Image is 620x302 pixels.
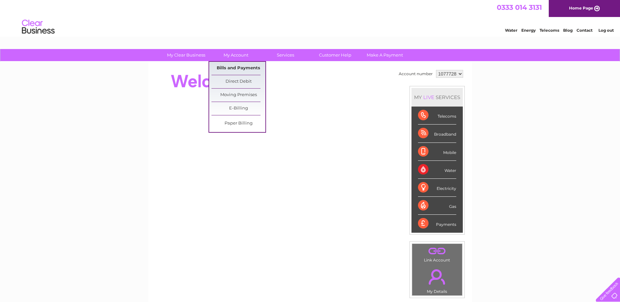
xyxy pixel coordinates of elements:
[358,49,412,61] a: Make A Payment
[598,28,614,33] a: Log out
[418,107,456,125] div: Telecoms
[211,75,265,88] a: Direct Debit
[397,68,434,79] td: Account number
[418,179,456,197] div: Electricity
[418,161,456,179] div: Water
[577,28,593,33] a: Contact
[412,243,462,264] td: Link Account
[563,28,573,33] a: Blog
[497,3,542,11] a: 0333 014 3131
[211,62,265,75] a: Bills and Payments
[211,89,265,102] a: Moving Premises
[418,143,456,161] div: Mobile
[412,264,462,296] td: My Details
[209,49,263,61] a: My Account
[414,245,461,257] a: .
[156,4,465,32] div: Clear Business is a trading name of Verastar Limited (registered in [GEOGRAPHIC_DATA] No. 3667643...
[540,28,559,33] a: Telecoms
[418,125,456,143] div: Broadband
[308,49,362,61] a: Customer Help
[521,28,536,33] a: Energy
[211,117,265,130] a: Paper Billing
[211,102,265,115] a: E-Billing
[418,197,456,215] div: Gas
[418,215,456,232] div: Payments
[505,28,517,33] a: Water
[422,94,436,100] div: LIVE
[259,49,312,61] a: Services
[414,265,461,288] a: .
[411,88,463,107] div: MY SERVICES
[22,17,55,37] img: logo.png
[159,49,213,61] a: My Clear Business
